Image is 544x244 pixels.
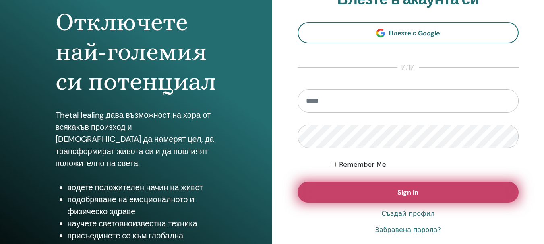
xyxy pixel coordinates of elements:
button: Sign In [298,182,519,203]
label: Remember Me [339,160,386,170]
span: Влезте с Google [389,29,440,37]
p: ThetaHealing дава възможност на хора от всякакъв произход и [DEMOGRAPHIC_DATA] да намерят цел, да... [56,109,217,169]
a: Създай профил [381,209,434,219]
a: Влезте с Google [298,22,519,43]
a: Забравена парола? [375,225,441,235]
div: Keep me authenticated indefinitely or until I manually logout [331,160,519,170]
li: научете световноизвестна техника [68,217,217,230]
span: Sign In [397,188,418,197]
span: или [397,63,419,72]
h1: Отключете най-големия си потенциал [56,7,217,97]
li: водете положителен начин на живот [68,181,217,193]
li: подобряване на емоционалното и физическо здраве [68,193,217,217]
